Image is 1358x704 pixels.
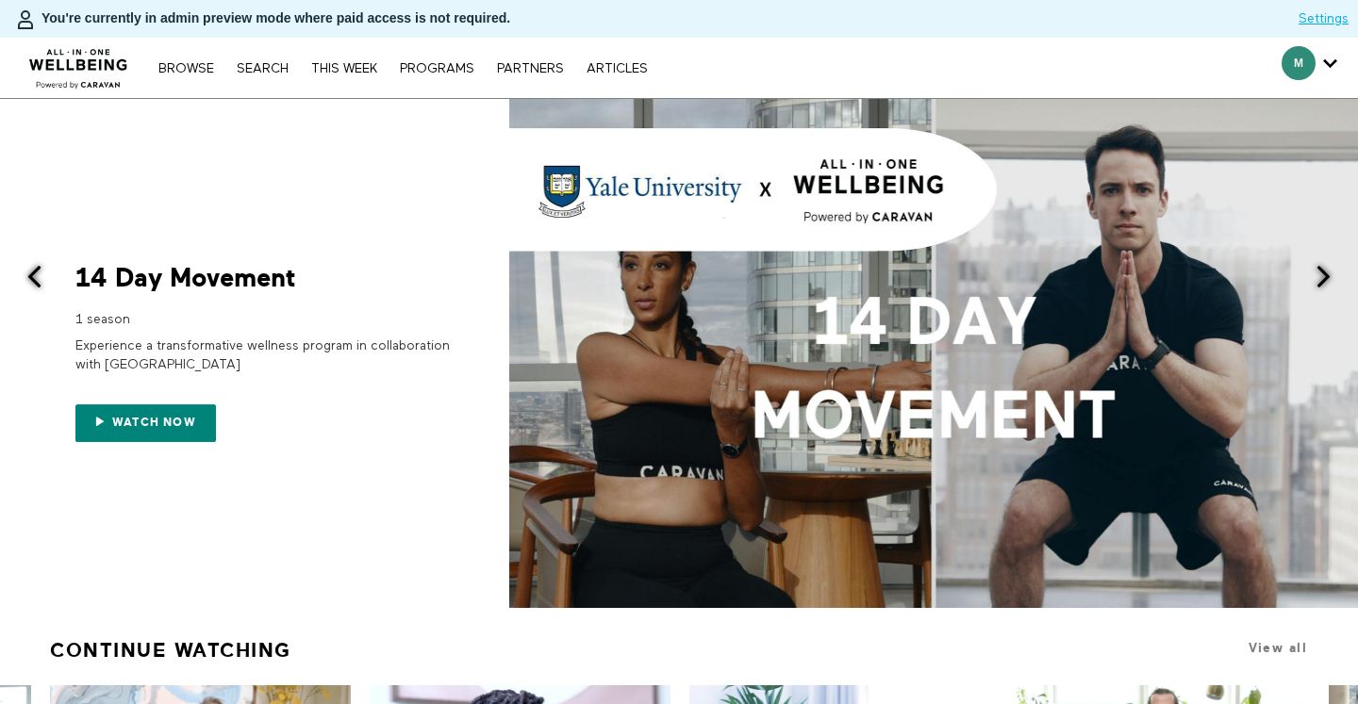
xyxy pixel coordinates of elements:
a: PARTNERS [488,62,573,75]
a: Search [227,62,298,75]
img: person-bdfc0eaa9744423c596e6e1c01710c89950b1dff7c83b5d61d716cfd8139584f.svg [14,8,37,31]
a: Settings [1299,9,1349,28]
a: Browse [149,62,224,75]
a: Continue Watching [50,630,291,670]
img: CARAVAN [22,35,136,91]
a: ARTICLES [577,62,657,75]
a: THIS WEEK [302,62,387,75]
div: Secondary [1267,38,1351,98]
a: PROGRAMS [390,62,484,75]
a: View all [1249,641,1307,655]
nav: Primary [149,58,656,77]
